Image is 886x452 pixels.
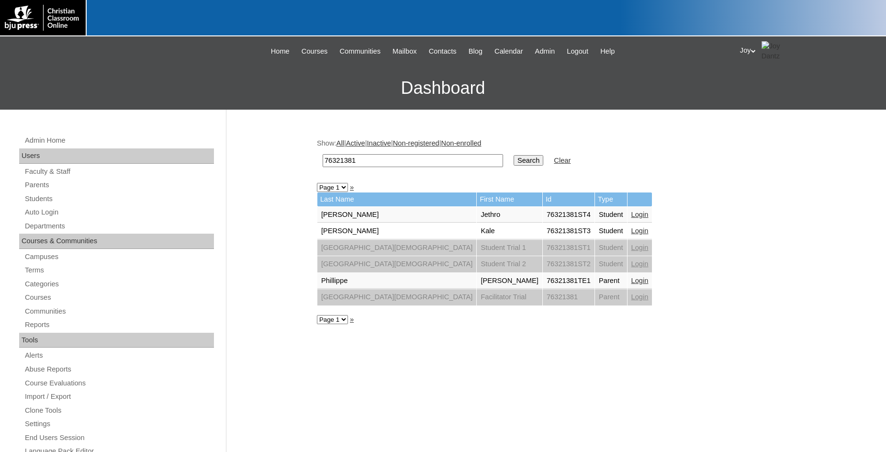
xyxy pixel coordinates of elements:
input: Search [514,155,543,166]
td: Kale [477,223,542,239]
input: Search [323,154,503,167]
td: [GEOGRAPHIC_DATA][DEMOGRAPHIC_DATA] [317,256,477,272]
a: Login [631,227,649,235]
a: Courses [297,46,333,57]
a: All [336,139,344,147]
a: » [350,183,354,191]
td: Student [595,256,627,272]
span: Contacts [429,46,457,57]
h3: Dashboard [5,67,881,110]
div: Courses & Communities [19,234,214,249]
a: » [350,316,354,323]
a: Logout [562,46,593,57]
a: Login [631,293,649,301]
td: First Name [477,192,542,206]
a: Non-enrolled [441,139,482,147]
a: Clear [554,157,571,164]
span: Courses [302,46,328,57]
div: Show: | | | | [317,138,791,172]
a: Active [346,139,365,147]
a: Departments [24,220,214,232]
td: Student [595,223,627,239]
td: Id [543,192,594,206]
td: [GEOGRAPHIC_DATA][DEMOGRAPHIC_DATA] [317,289,477,305]
td: Type [595,192,627,206]
span: Home [271,46,290,57]
td: Student Trial 2 [477,256,542,272]
a: Calendar [490,46,527,57]
img: Joy Dantz [762,41,785,61]
td: [PERSON_NAME] [477,273,542,289]
a: Abuse Reports [24,363,214,375]
td: Jethro [477,207,542,223]
td: 76321381TE1 [543,273,594,289]
td: Parent [595,289,627,305]
span: Logout [567,46,588,57]
div: Users [19,148,214,164]
td: [PERSON_NAME] [317,207,477,223]
a: Categories [24,278,214,290]
a: Communities [335,46,386,57]
a: Login [631,244,649,251]
a: Non-registered [393,139,439,147]
a: Course Evaluations [24,377,214,389]
div: Tools [19,333,214,348]
a: Clone Tools [24,405,214,417]
span: Help [600,46,615,57]
td: Parent [595,273,627,289]
td: [PERSON_NAME] [317,223,477,239]
td: [GEOGRAPHIC_DATA][DEMOGRAPHIC_DATA] [317,240,477,256]
span: Communities [340,46,381,57]
a: Alerts [24,350,214,362]
td: Student [595,207,627,223]
a: Students [24,193,214,205]
a: End Users Session [24,432,214,444]
img: logo-white.png [5,5,81,31]
td: Last Name [317,192,477,206]
td: 76321381ST2 [543,256,594,272]
a: Login [631,277,649,284]
a: Contacts [424,46,461,57]
a: Faculty & Staff [24,166,214,178]
td: 76321381ST1 [543,240,594,256]
td: Student Trial 1 [477,240,542,256]
td: Facilitator Trial [477,289,542,305]
a: Terms [24,264,214,276]
a: Home [266,46,294,57]
td: Phillippe [317,273,477,289]
span: Calendar [494,46,523,57]
span: Blog [469,46,482,57]
a: Blog [464,46,487,57]
td: 76321381ST3 [543,223,594,239]
a: Login [631,260,649,268]
div: Joy [740,41,876,61]
a: Import / Export [24,391,214,403]
a: Reports [24,319,214,331]
td: 76321381ST4 [543,207,594,223]
span: Mailbox [393,46,417,57]
a: Login [631,211,649,218]
a: Help [595,46,619,57]
td: Student [595,240,627,256]
a: Campuses [24,251,214,263]
a: Admin Home [24,135,214,147]
a: Admin [530,46,560,57]
a: Mailbox [388,46,422,57]
a: Communities [24,305,214,317]
a: Settings [24,418,214,430]
span: Admin [535,46,555,57]
a: Courses [24,292,214,304]
td: 76321381 [543,289,594,305]
a: Auto Login [24,206,214,218]
a: Parents [24,179,214,191]
a: Inactive [367,139,391,147]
